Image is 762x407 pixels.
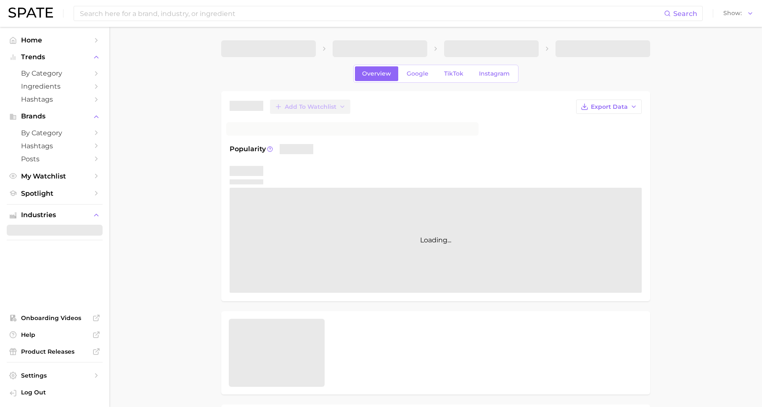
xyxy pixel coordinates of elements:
[21,113,88,120] span: Brands
[7,328,103,341] a: Help
[79,6,664,21] input: Search here for a brand, industry, or ingredient
[7,139,103,152] a: Hashtags
[355,66,398,81] a: Overview
[7,152,103,165] a: Posts
[7,51,103,63] button: Trends
[576,100,642,114] button: Export Data
[21,53,88,61] span: Trends
[7,386,103,400] a: Log out. Currently logged in with e-mail hannah@spate.nyc.
[7,67,103,80] a: by Category
[472,66,517,81] a: Instagram
[7,34,103,47] a: Home
[21,155,88,163] span: Posts
[400,66,436,81] a: Google
[21,129,88,137] span: by Category
[723,11,742,16] span: Show
[7,110,103,123] button: Brands
[285,103,336,110] span: Add to Watchlist
[479,70,510,77] span: Instagram
[7,312,103,324] a: Onboarding Videos
[21,36,88,44] span: Home
[591,103,628,110] span: Export Data
[721,8,756,19] button: Show
[437,66,471,81] a: TikTok
[21,172,88,180] span: My Watchlist
[21,389,96,396] span: Log Out
[7,93,103,106] a: Hashtags
[7,187,103,200] a: Spotlight
[407,70,429,77] span: Google
[21,95,88,103] span: Hashtags
[21,348,88,355] span: Product Releases
[21,189,88,197] span: Spotlight
[7,80,103,93] a: Ingredients
[21,82,88,90] span: Ingredients
[21,372,88,379] span: Settings
[21,69,88,77] span: by Category
[7,170,103,183] a: My Watchlist
[8,8,53,18] img: SPATE
[230,188,642,293] div: Loading...
[21,211,88,219] span: Industries
[230,144,266,154] span: Popularity
[21,314,88,322] span: Onboarding Videos
[7,369,103,382] a: Settings
[7,126,103,139] a: by Category
[7,209,103,221] button: Industries
[21,142,88,150] span: Hashtags
[673,10,697,18] span: Search
[7,345,103,358] a: Product Releases
[270,100,350,114] button: Add to Watchlist
[444,70,463,77] span: TikTok
[21,331,88,339] span: Help
[362,70,391,77] span: Overview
